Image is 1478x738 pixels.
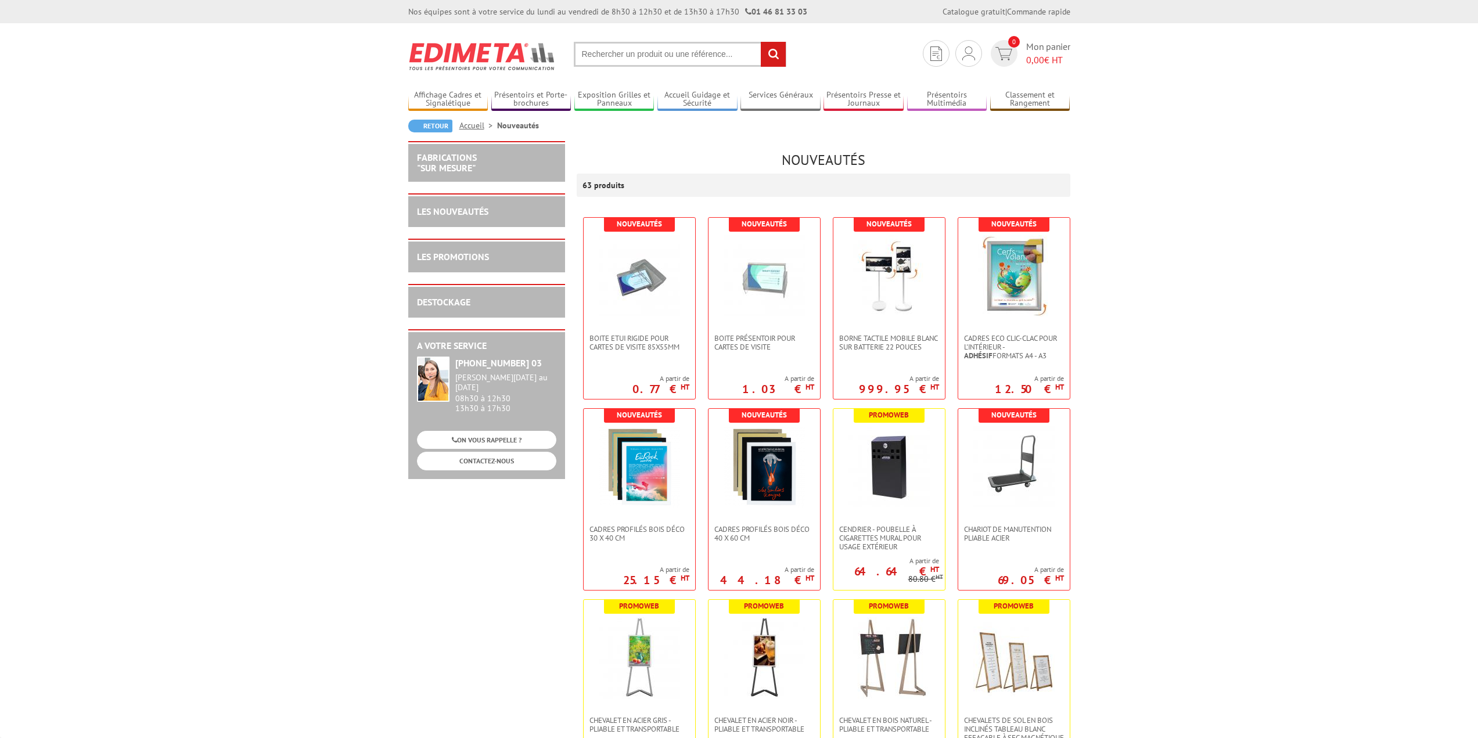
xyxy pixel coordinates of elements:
input: Rechercher un produit ou une référence... [574,42,786,67]
li: Nouveautés [497,120,539,131]
sup: HT [681,382,689,392]
span: A partir de [998,565,1064,574]
a: Présentoirs et Porte-brochures [491,90,571,109]
span: Boite Etui rigide pour Cartes de Visite 85x55mm [589,334,689,351]
div: Nos équipes sont à votre service du lundi au vendredi de 8h30 à 12h30 et de 13h30 à 17h30 [408,6,807,17]
a: Chariot de manutention pliable acier [958,525,1070,542]
a: ON VOUS RAPPELLE ? [417,431,556,449]
p: 80.80 € [908,575,943,584]
a: Affichage Cadres et Signalétique [408,90,488,109]
p: 44.18 € [720,577,814,584]
a: DESTOCKAGE [417,296,470,308]
p: 64.64 € [854,568,939,575]
a: Commande rapide [1007,6,1070,17]
sup: HT [1055,573,1064,583]
a: Accueil [459,120,497,131]
p: 25.15 € [623,577,689,584]
img: Chevalet en bois naturel - Pliable et transportable [848,617,930,699]
a: Cadres Profilés Bois Déco 30 x 40 cm [584,525,695,542]
b: Nouveautés [742,410,787,420]
b: Nouveautés [991,219,1037,229]
strong: [PHONE_NUMBER] 03 [455,357,542,369]
a: devis rapide 0 Mon panier 0,00€ HT [988,40,1070,67]
p: 63 produits [582,174,626,197]
a: Cadres Eco Clic-Clac pour l'intérieur -Adhésifformats A4 - A3 [958,334,1070,360]
a: LES NOUVEAUTÉS [417,206,488,217]
div: [PERSON_NAME][DATE] au [DATE] [455,373,556,393]
a: Cadres Profilés Bois Déco 40 x 60 cm [709,525,820,542]
p: 999.95 € [859,386,939,393]
span: A partir de [859,374,939,383]
span: Mon panier [1026,40,1070,67]
h2: A votre service [417,341,556,351]
a: Classement et Rangement [990,90,1070,109]
span: Chevalet en bois naturel - Pliable et transportable [839,716,939,733]
a: Accueil Guidage et Sécurité [657,90,738,109]
img: devis rapide [930,46,942,61]
img: devis rapide [962,46,975,60]
img: Borne tactile mobile blanc sur batterie 22 pouces [848,235,930,316]
b: Promoweb [869,410,909,420]
img: widget-service.jpg [417,357,449,402]
span: Cadres Profilés Bois Déco 30 x 40 cm [589,525,689,542]
p: 0.77 € [632,386,689,393]
sup: HT [930,382,939,392]
a: Exposition Grilles et Panneaux [574,90,655,109]
a: CENDRIER - POUBELLE À CIGARETTES MURAL POUR USAGE EXTÉRIEUR [833,525,945,551]
a: LES PROMOTIONS [417,251,489,262]
span: 0,00 [1026,54,1044,66]
img: Edimeta [408,35,556,78]
a: Chevalet en bois naturel - Pliable et transportable [833,716,945,733]
a: Catalogue gratuit [943,6,1005,17]
img: Cadres Profilés Bois Déco 40 x 60 cm [724,426,805,507]
span: Borne tactile mobile blanc sur batterie 22 pouces [839,334,939,351]
input: rechercher [761,42,786,67]
a: Boite présentoir pour Cartes de Visite [709,334,820,351]
sup: HT [936,573,943,581]
img: Chevalet en Acier noir - Pliable et transportable [724,617,805,699]
b: Nouveautés [617,219,662,229]
span: € HT [1026,53,1070,67]
span: A partir de [720,565,814,574]
b: Nouveautés [617,410,662,420]
b: Nouveautés [991,410,1037,420]
a: FABRICATIONS"Sur Mesure" [417,152,477,174]
a: Chevalet en Acier noir - Pliable et transportable [709,716,820,733]
sup: HT [1055,382,1064,392]
sup: HT [805,573,814,583]
strong: Adhésif [964,351,992,361]
img: Chariot de manutention pliable acier [973,426,1055,507]
span: Boite présentoir pour Cartes de Visite [714,334,814,351]
strong: 01 46 81 33 03 [745,6,807,17]
a: Chevalet en Acier gris - Pliable et transportable [584,716,695,733]
img: Cadres Eco Clic-Clac pour l'intérieur - <strong>Adhésif</strong> formats A4 - A3 [973,235,1055,316]
a: Retour [408,120,452,132]
p: 69.05 € [998,577,1064,584]
a: Présentoirs Multimédia [907,90,987,109]
span: CENDRIER - POUBELLE À CIGARETTES MURAL POUR USAGE EXTÉRIEUR [839,525,939,551]
span: A partir de [995,374,1064,383]
span: A partir de [623,565,689,574]
span: A partir de [742,374,814,383]
p: 1.03 € [742,386,814,393]
img: Cadres Profilés Bois Déco 30 x 40 cm [599,426,680,507]
a: Borne tactile mobile blanc sur batterie 22 pouces [833,334,945,351]
a: Présentoirs Presse et Journaux [823,90,904,109]
img: CENDRIER - POUBELLE À CIGARETTES MURAL POUR USAGE EXTÉRIEUR [848,426,930,507]
a: CONTACTEZ-NOUS [417,452,556,470]
div: | [943,6,1070,17]
sup: HT [681,573,689,583]
b: Promoweb [869,601,909,611]
img: Chevalets de sol en bois inclinés tableau blanc effaçable à sec magnétique [973,617,1055,699]
img: Chevalet en Acier gris - Pliable et transportable [599,617,680,699]
sup: HT [805,382,814,392]
div: 08h30 à 12h30 13h30 à 17h30 [455,373,556,413]
b: Nouveautés [742,219,787,229]
span: Cadres Eco Clic-Clac pour l'intérieur - formats A4 - A3 [964,334,1064,360]
img: Boite Etui rigide pour Cartes de Visite 85x55mm [599,235,680,316]
span: Cadres Profilés Bois Déco 40 x 60 cm [714,525,814,542]
span: Nouveautés [782,151,865,169]
span: Chevalet en Acier noir - Pliable et transportable [714,716,814,733]
span: 0 [1008,36,1020,48]
a: Boite Etui rigide pour Cartes de Visite 85x55mm [584,334,695,351]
